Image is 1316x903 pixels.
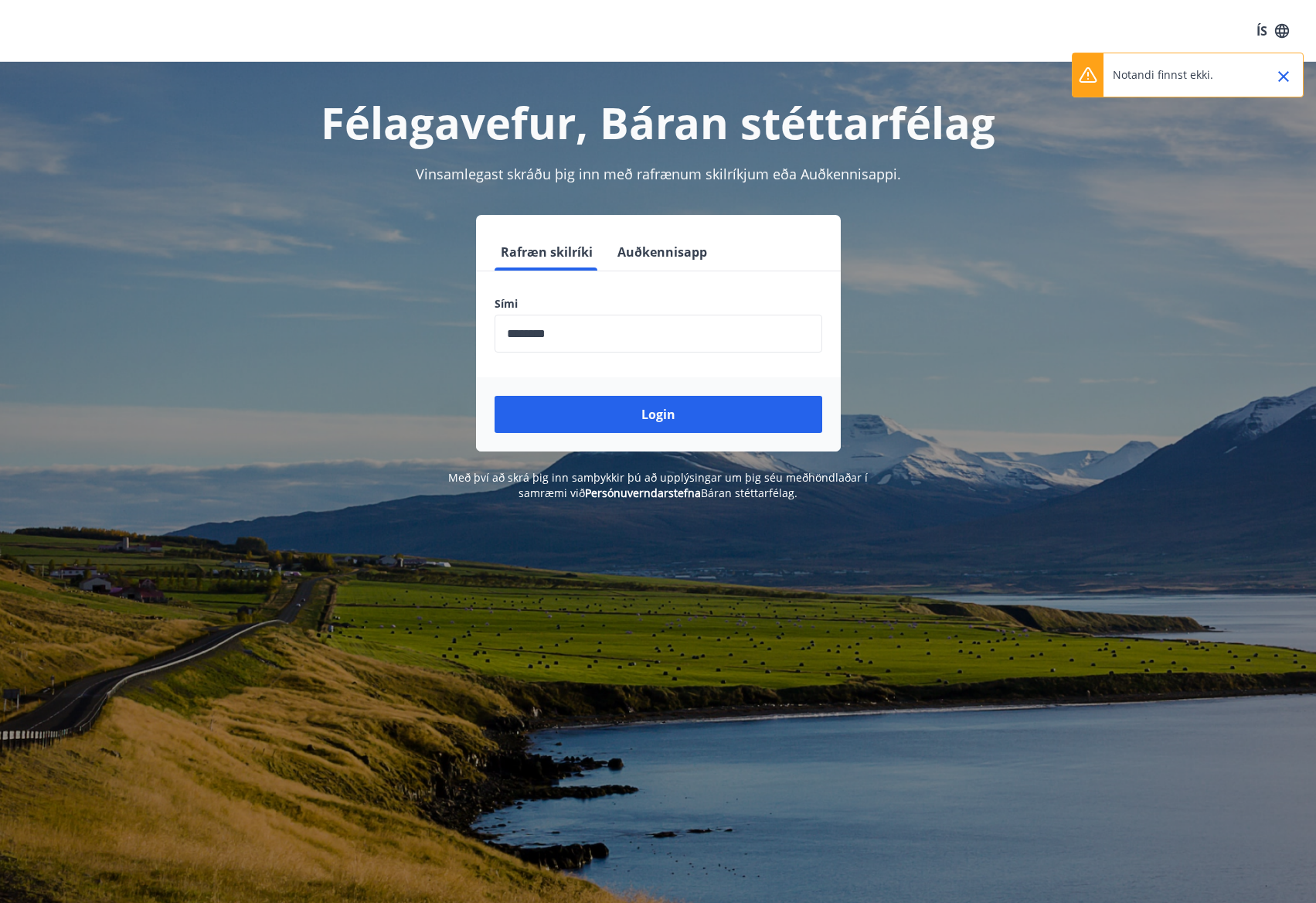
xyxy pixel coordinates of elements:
button: ÍS [1248,17,1297,45]
span: Með því að skrá þig inn samþykkir þú að upplýsingar um þig séu meðhöndlaðar í samræmi við Báran s... [448,470,868,500]
label: Sími [495,296,822,312]
a: Persónuverndarstefna [585,486,701,500]
button: Close [1270,63,1297,90]
button: Rafræn skilríki [495,233,599,271]
p: Notandi finnst ekki. [1113,67,1213,83]
span: Vinsamlegast skráðu þig inn með rafrænum skilríkjum eða Auðkennisappi. [416,165,901,183]
button: Login [495,396,822,433]
button: Auðkennisapp [611,233,713,271]
h1: Félagavefur, Báran stéttarfélag [121,93,1196,152]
